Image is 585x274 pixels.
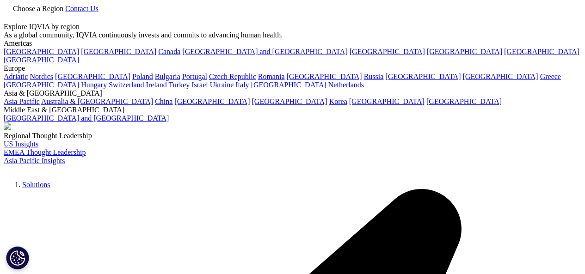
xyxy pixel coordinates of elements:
a: Israel [191,81,208,89]
a: Switzerland [109,81,144,89]
a: [GEOGRAPHIC_DATA] [251,81,326,89]
a: Turkey [169,81,190,89]
a: Ireland [146,81,167,89]
div: Europe [4,64,581,73]
img: 2093_analyzing-data-using-big-screen-display-and-laptop.png [4,122,11,130]
a: [GEOGRAPHIC_DATA] [174,97,250,105]
a: Italy [235,81,249,89]
a: Korea [329,97,347,105]
a: Asia Pacific Insights [4,157,65,164]
a: [GEOGRAPHIC_DATA] [385,73,461,80]
img: IQVIA Healthcare Information Technology and Pharma Clinical Research Company [4,165,78,178]
a: [GEOGRAPHIC_DATA] and [GEOGRAPHIC_DATA] [4,114,169,122]
a: Nordics [30,73,53,80]
a: Poland [132,73,153,80]
a: [GEOGRAPHIC_DATA] [427,48,502,55]
span: Choose a Region [13,5,63,12]
a: Canada [158,48,180,55]
a: Ukraine [210,81,234,89]
div: Middle East & [GEOGRAPHIC_DATA] [4,106,581,114]
a: [GEOGRAPHIC_DATA] [252,97,327,105]
a: [GEOGRAPHIC_DATA] [4,81,79,89]
a: [GEOGRAPHIC_DATA] [350,48,425,55]
a: [GEOGRAPHIC_DATA] [349,97,425,105]
a: [GEOGRAPHIC_DATA] [55,73,130,80]
a: Russia [364,73,384,80]
a: [GEOGRAPHIC_DATA] [426,97,502,105]
div: Asia & [GEOGRAPHIC_DATA] [4,89,581,97]
a: Romania [258,73,285,80]
a: China [155,97,172,105]
a: [GEOGRAPHIC_DATA] and [GEOGRAPHIC_DATA] [182,48,347,55]
div: Explore IQVIA by region [4,23,581,31]
a: [GEOGRAPHIC_DATA] [287,73,362,80]
div: Americas [4,39,581,48]
a: Hungary [81,81,107,89]
a: [GEOGRAPHIC_DATA] [81,48,156,55]
a: US Insights [4,140,38,148]
a: Australia & [GEOGRAPHIC_DATA] [41,97,153,105]
a: [GEOGRAPHIC_DATA] [463,73,538,80]
a: Netherlands [328,81,364,89]
a: EMEA Thought Leadership [4,148,86,156]
a: Czech Republic [209,73,256,80]
a: [GEOGRAPHIC_DATA] [4,56,79,64]
a: [GEOGRAPHIC_DATA] [4,48,79,55]
a: Bulgaria [155,73,180,80]
a: Asia Pacific [4,97,40,105]
a: Solutions [22,188,50,195]
a: Portugal [182,73,207,80]
div: As a global community, IQVIA continuously invests and commits to advancing human health. [4,31,581,39]
a: Greece [540,73,561,80]
button: Cookies Settings [6,246,29,269]
a: Contact Us [65,5,99,12]
div: Regional Thought Leadership [4,132,581,140]
a: [GEOGRAPHIC_DATA] [504,48,579,55]
a: Adriatic [4,73,28,80]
